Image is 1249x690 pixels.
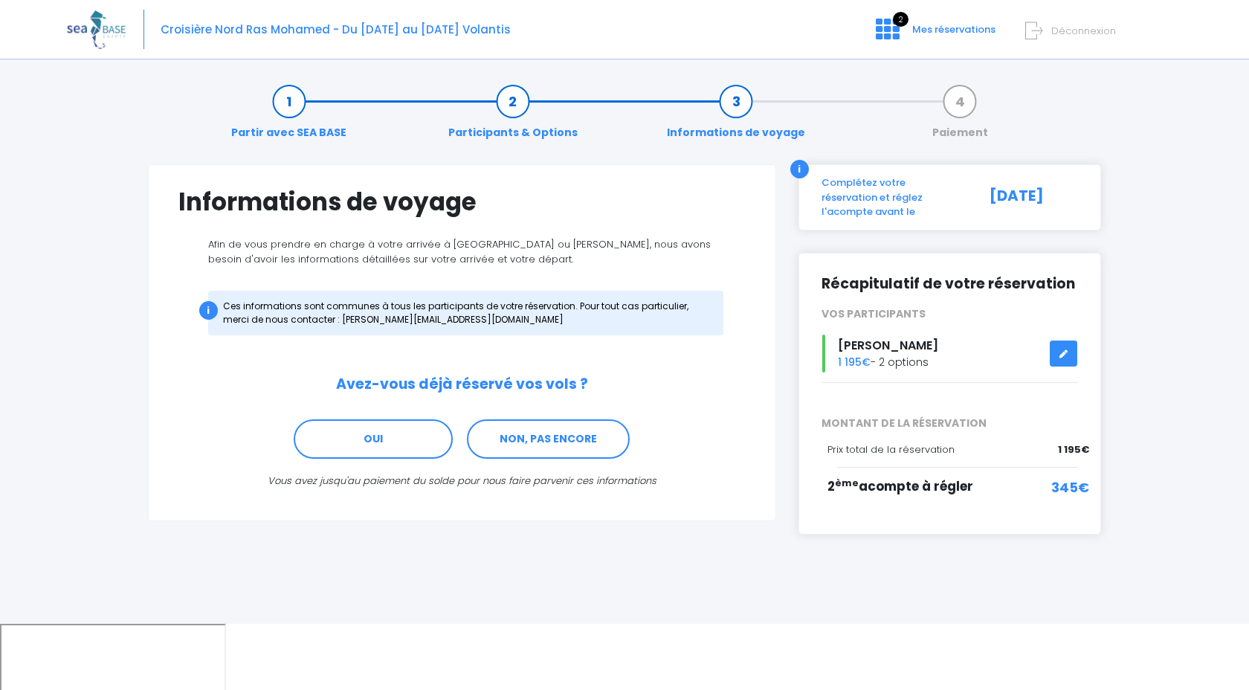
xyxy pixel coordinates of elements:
span: 345€ [1051,477,1089,497]
span: 1 195€ [838,355,871,370]
h2: Avez-vous déjà réservé vos vols ? [178,376,746,393]
a: OUI [294,419,453,460]
a: Informations de voyage [659,94,813,141]
span: 2 acompte à régler [827,477,973,495]
span: MONTANT DE LA RÉSERVATION [810,416,1090,431]
div: [DATE] [973,175,1090,219]
h2: Récapitulatif de votre réservation [822,276,1079,293]
sup: ème [835,477,859,489]
a: NON, PAS ENCORE [467,419,630,460]
span: Prix total de la réservation [827,442,955,457]
div: i [199,301,218,320]
p: Afin de vous prendre en charge à votre arrivée à [GEOGRAPHIC_DATA] ou [PERSON_NAME], nous avons b... [178,237,746,266]
a: Partir avec SEA BASE [224,94,354,141]
div: Complétez votre réservation et réglez l'acompte avant le [810,175,973,219]
h1: Informations de voyage [178,187,746,216]
i: Vous avez jusqu'au paiement du solde pour nous faire parvenir ces informations [268,474,656,488]
a: Paiement [925,94,995,141]
span: Mes réservations [912,22,995,36]
span: Croisière Nord Ras Mohamed - Du [DATE] au [DATE] Volantis [161,22,511,37]
span: 2 [893,12,908,27]
span: 1 195€ [1058,442,1089,457]
div: i [790,160,809,178]
a: Participants & Options [441,94,585,141]
a: 2 Mes réservations [864,28,1004,42]
div: VOS PARTICIPANTS [810,306,1090,322]
span: Déconnexion [1051,24,1116,38]
div: Ces informations sont communes à tous les participants de votre réservation. Pour tout cas partic... [208,291,723,335]
span: [PERSON_NAME] [838,337,938,354]
div: - 2 options [810,335,1090,373]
